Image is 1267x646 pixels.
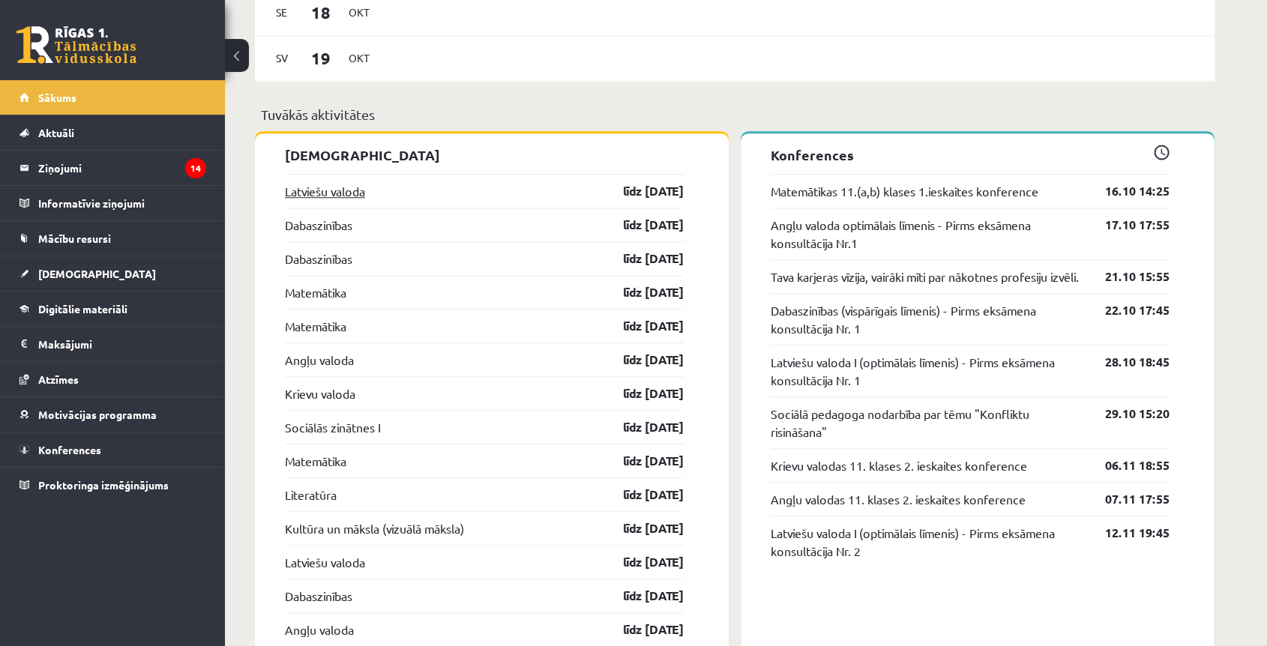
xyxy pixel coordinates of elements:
legend: Informatīvie ziņojumi [38,186,206,220]
span: Sākums [38,91,76,104]
a: līdz [DATE] [597,621,684,639]
a: līdz [DATE] [597,587,684,605]
a: 17.10 17:55 [1083,216,1170,234]
a: Atzīmes [19,362,206,396]
a: Sociālās zinātnes I [285,418,380,436]
span: Okt [343,46,375,70]
span: Mācību resursi [38,232,111,245]
a: Matemātika [285,452,346,470]
a: Literatūra [285,486,337,504]
a: 22.10 17:45 [1083,301,1170,319]
a: līdz [DATE] [597,351,684,369]
a: Krievu valodas 11. klases 2. ieskaites konference [771,456,1027,474]
a: [DEMOGRAPHIC_DATA] [19,256,206,291]
a: Rīgas 1. Tālmācības vidusskola [16,26,136,64]
a: līdz [DATE] [597,553,684,571]
a: Sākums [19,80,206,115]
p: Konferences [771,145,1170,165]
a: Dabaszinības [285,250,352,268]
a: Aktuāli [19,115,206,150]
a: Mācību resursi [19,221,206,256]
a: Dabaszinības (vispārīgais līmenis) - Pirms eksāmena konsultācija Nr. 1 [771,301,1083,337]
a: Matemātikas 11.(a,b) klases 1.ieskaites konference [771,182,1038,200]
a: Matemātika [285,317,346,335]
a: Ziņojumi14 [19,151,206,185]
span: Motivācijas programma [38,408,157,421]
a: Informatīvie ziņojumi [19,186,206,220]
a: līdz [DATE] [597,418,684,436]
span: Atzīmes [38,372,79,386]
span: Proktoringa izmēģinājums [38,478,169,492]
a: Angļu valodas 11. klases 2. ieskaites konference [771,490,1026,508]
span: Konferences [38,443,101,456]
a: līdz [DATE] [597,519,684,537]
legend: Ziņojumi [38,151,206,185]
a: Latviešu valoda [285,182,365,200]
a: Latviešu valoda I (optimālais līmenis) - Pirms eksāmena konsultācija Nr. 1 [771,353,1083,389]
a: līdz [DATE] [597,384,684,402]
a: Dabaszinības [285,216,352,234]
span: Digitālie materiāli [38,302,127,316]
legend: Maksājumi [38,327,206,361]
a: līdz [DATE] [597,317,684,335]
a: 21.10 15:55 [1083,268,1170,286]
a: līdz [DATE] [597,250,684,268]
a: Tava karjeras vīzija, vairāki mīti par nākotnes profesiju izvēli. [771,268,1079,286]
a: līdz [DATE] [597,182,684,200]
span: Okt [343,1,375,24]
span: [DEMOGRAPHIC_DATA] [38,267,156,280]
p: [DEMOGRAPHIC_DATA] [285,145,684,165]
a: 07.11 17:55 [1083,490,1170,508]
a: 12.11 19:45 [1083,524,1170,542]
a: 28.10 18:45 [1083,353,1170,371]
a: Angļu valoda [285,351,354,369]
span: 19 [298,46,344,70]
a: 06.11 18:55 [1083,456,1170,474]
a: Dabaszinības [285,587,352,605]
a: Krievu valoda [285,384,355,402]
a: Angļu valoda optimālais līmenis - Pirms eksāmena konsultācija Nr.1 [771,216,1083,252]
a: Angļu valoda [285,621,354,639]
span: Sv [266,46,298,70]
a: Kultūra un māksla (vizuālā māksla) [285,519,464,537]
span: Aktuāli [38,126,74,139]
span: Se [266,1,298,24]
a: līdz [DATE] [597,486,684,504]
a: Latviešu valoda [285,553,365,571]
p: Tuvākās aktivitātes [261,104,1209,124]
a: līdz [DATE] [597,216,684,234]
a: Motivācijas programma [19,397,206,432]
a: Latviešu valoda I (optimālais līmenis) - Pirms eksāmena konsultācija Nr. 2 [771,524,1083,560]
a: 29.10 15:20 [1083,405,1170,423]
a: 16.10 14:25 [1083,182,1170,200]
a: līdz [DATE] [597,452,684,470]
a: Digitālie materiāli [19,292,206,326]
a: Konferences [19,432,206,467]
a: līdz [DATE] [597,283,684,301]
a: Sociālā pedagoga nodarbība par tēmu "Konfliktu risināšana" [771,405,1083,441]
a: Maksājumi [19,327,206,361]
a: Matemātika [285,283,346,301]
i: 14 [185,158,206,178]
a: Proktoringa izmēģinājums [19,468,206,502]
